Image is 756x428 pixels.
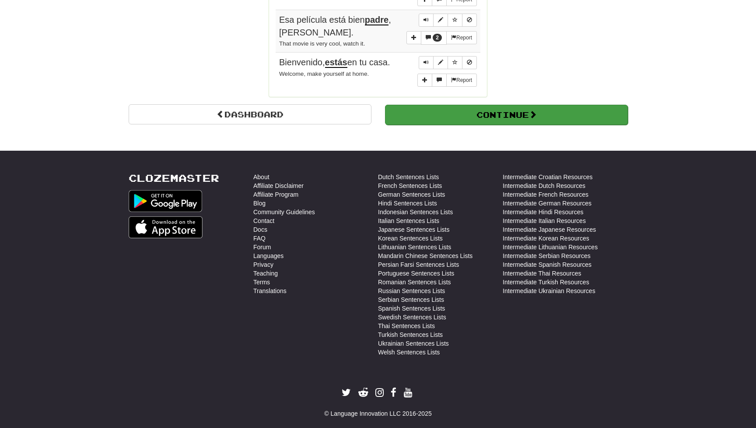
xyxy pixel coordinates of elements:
[253,234,266,243] a: FAQ
[503,269,581,278] a: Intermediate Thai Resources
[253,251,283,260] a: Languages
[378,216,439,225] a: Italian Sentences Lists
[378,348,440,357] a: Welsh Sentences Lists
[253,181,304,190] a: Affiliate Disclaimer
[419,14,477,27] div: Sentence controls
[406,31,421,44] button: Add sentence to collection
[503,251,591,260] a: Intermediate Serbian Resources
[406,31,477,45] div: More sentence controls
[129,216,203,238] img: Get it on App Store
[462,56,477,69] button: Toggle ignore
[378,313,446,322] a: Swedish Sentences Lists
[253,190,298,199] a: Affiliate Program
[378,260,459,269] a: Persian Farsi Sentences Lists
[503,216,586,225] a: Intermediate Italian Resources
[378,243,451,251] a: Lithuanian Sentences Lists
[419,14,434,27] button: Play sentence audio
[378,339,449,348] a: Ukrainian Sentences Lists
[378,173,439,181] a: Dutch Sentences Lists
[503,190,588,199] a: Intermediate French Resources
[446,74,477,87] button: Report
[433,14,448,27] button: Edit sentence
[253,216,274,225] a: Contact
[378,225,449,234] a: Japanese Sentences Lists
[503,173,592,181] a: Intermediate Croatian Resources
[378,190,445,199] a: German Sentences Lists
[253,260,273,269] a: Privacy
[279,15,391,37] span: Esa película está bien , [PERSON_NAME].
[253,243,271,251] a: Forum
[503,234,589,243] a: Intermediate Korean Resources
[378,295,444,304] a: Serbian Sentences Lists
[503,199,591,208] a: Intermediate German Resources
[378,278,451,287] a: Romanian Sentences Lists
[378,304,445,313] a: Spanish Sentences Lists
[129,104,371,124] a: Dashboard
[421,31,447,45] button: 2
[378,251,472,260] a: Mandarin Chinese Sentences Lists
[417,74,477,87] div: More sentence controls
[503,260,591,269] a: Intermediate Spanish Resources
[503,243,598,251] a: Intermediate Lithuanian Resources
[365,15,388,25] u: padre
[378,234,443,243] a: Korean Sentences Lists
[503,225,596,234] a: Intermediate Japanese Resources
[503,208,583,216] a: Intermediate Hindi Resources
[419,56,434,69] button: Play sentence audio
[325,57,347,68] u: estás
[436,35,439,41] span: 2
[448,14,462,27] button: Toggle favorite
[503,181,585,190] a: Intermediate Dutch Resources
[378,181,442,190] a: French Sentences Lists
[446,31,477,44] button: Report
[129,173,219,184] a: Clozemaster
[279,57,390,68] span: Bienvenido, en tu casa.
[279,71,369,77] small: Welcome, make yourself at home.
[279,40,365,47] small: That movie is very cool, watch it.
[129,190,202,212] img: Get it on Google Play
[503,287,595,295] a: Intermediate Ukrainian Resources
[378,330,443,339] a: Turkish Sentences Lists
[448,56,462,69] button: Toggle favorite
[378,287,445,295] a: Russian Sentences Lists
[419,56,477,69] div: Sentence controls
[417,74,432,87] button: Add sentence to collection
[253,199,266,208] a: Blog
[378,199,437,208] a: Hindi Sentences Lists
[253,208,315,216] a: Community Guidelines
[253,278,270,287] a: Terms
[378,322,435,330] a: Thai Sentences Lists
[378,208,453,216] a: Indonesian Sentences Lists
[433,56,448,69] button: Edit sentence
[253,225,267,234] a: Docs
[253,269,278,278] a: Teaching
[503,278,589,287] a: Intermediate Turkish Resources
[253,173,269,181] a: About
[378,269,454,278] a: Portuguese Sentences Lists
[462,14,477,27] button: Toggle ignore
[385,105,628,125] button: Continue
[253,287,287,295] a: Translations
[129,409,627,418] div: © Language Innovation LLC 2016-2025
